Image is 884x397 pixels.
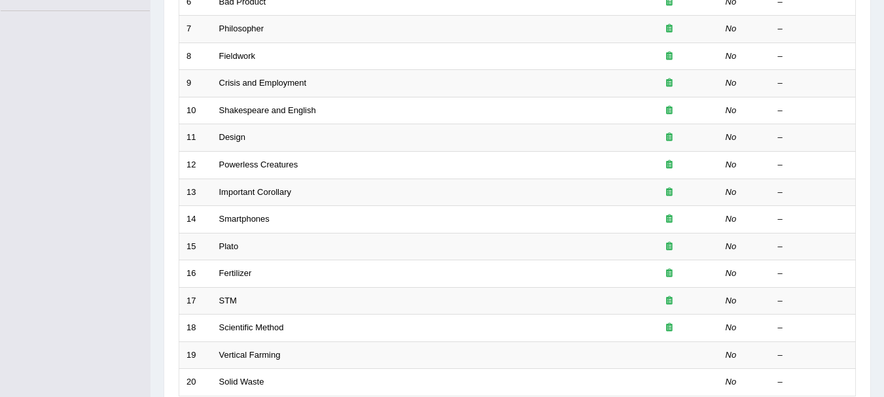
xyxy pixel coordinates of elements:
a: Plato [219,241,239,251]
td: 15 [179,233,212,260]
em: No [726,51,737,61]
a: Crisis and Employment [219,78,307,88]
a: Smartphones [219,214,270,224]
div: – [778,131,849,144]
div: Exam occurring question [628,50,711,63]
em: No [726,296,737,305]
td: 13 [179,179,212,206]
div: – [778,268,849,280]
td: 18 [179,315,212,342]
a: Powerless Creatures [219,160,298,169]
div: – [778,376,849,388]
td: 11 [179,124,212,152]
em: No [726,105,737,115]
div: Exam occurring question [628,322,711,334]
td: 10 [179,97,212,124]
div: – [778,23,849,35]
td: 17 [179,287,212,315]
div: – [778,349,849,362]
td: 7 [179,16,212,43]
em: No [726,268,737,278]
div: – [778,295,849,307]
a: Fertilizer [219,268,252,278]
em: No [726,132,737,142]
a: Scientific Method [219,322,284,332]
td: 14 [179,206,212,233]
td: 9 [179,70,212,97]
div: – [778,241,849,253]
div: Exam occurring question [628,241,711,253]
div: – [778,213,849,226]
div: Exam occurring question [628,131,711,144]
div: – [778,77,849,90]
td: 12 [179,151,212,179]
div: – [778,50,849,63]
em: No [726,350,737,360]
div: Exam occurring question [628,295,711,307]
em: No [726,24,737,33]
div: – [778,105,849,117]
em: No [726,78,737,88]
div: – [778,322,849,334]
div: – [778,159,849,171]
div: Exam occurring question [628,186,711,199]
div: Exam occurring question [628,159,711,171]
div: Exam occurring question [628,105,711,117]
a: Solid Waste [219,377,264,387]
a: Important Corollary [219,187,292,197]
td: 16 [179,260,212,288]
div: – [778,186,849,199]
a: Vertical Farming [219,350,281,360]
em: No [726,214,737,224]
a: Philosopher [219,24,264,33]
td: 8 [179,43,212,70]
div: Exam occurring question [628,268,711,280]
div: Exam occurring question [628,77,711,90]
a: Shakespeare and English [219,105,316,115]
td: 19 [179,341,212,369]
a: Design [219,132,245,142]
div: Exam occurring question [628,213,711,226]
a: STM [219,296,237,305]
td: 20 [179,369,212,396]
em: No [726,241,737,251]
a: Fieldwork [219,51,256,61]
em: No [726,187,737,197]
div: Exam occurring question [628,23,711,35]
em: No [726,322,737,332]
em: No [726,377,737,387]
em: No [726,160,737,169]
